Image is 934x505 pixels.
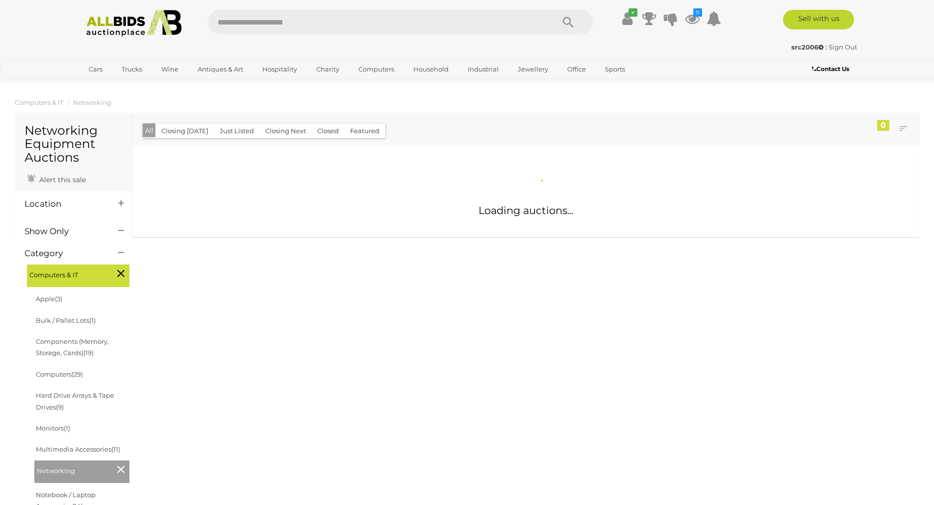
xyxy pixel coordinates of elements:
[155,123,214,139] button: Closing [DATE]
[56,403,64,411] span: (9)
[155,61,185,77] a: Wine
[256,61,303,77] a: Hospitality
[36,445,120,453] a: Multimedia Accessories(11)
[544,10,593,34] button: Search
[25,227,103,236] h4: Show Only
[685,10,700,27] a: 11
[36,391,114,410] a: Hard Drive Arrays & Tape Drives(9)
[36,337,109,357] a: Components (Memory, Storage, Cards)(19)
[29,267,103,281] span: Computers & IT
[81,10,187,37] img: Allbids.com.au
[82,77,165,94] a: [GEOGRAPHIC_DATA]
[36,316,96,324] a: Bulk / Pallet Lots(1)
[311,123,345,139] button: Closed
[111,445,120,453] span: (11)
[812,64,852,74] a: Contact Us
[877,120,889,131] div: 0
[55,295,62,303] span: (3)
[115,61,149,77] a: Trucks
[310,61,346,77] a: Charity
[620,10,635,27] a: ✔
[82,61,109,77] a: Cars
[83,349,94,357] span: (19)
[791,43,825,51] a: src2006
[25,171,88,186] a: Alert this sale
[36,370,83,378] a: Computers(29)
[352,61,401,77] a: Computers
[479,204,573,216] span: Loading auctions...
[36,424,70,432] a: Monitors(1)
[791,43,824,51] strong: src2006
[64,424,70,432] span: (1)
[72,370,83,378] span: (29)
[629,8,637,17] i: ✔
[25,249,103,258] h4: Category
[407,61,455,77] a: Household
[143,123,156,138] button: All
[693,8,702,17] i: 11
[15,98,63,106] a: Computers & IT
[25,124,122,165] h1: Networking Equipment Auctions
[73,98,111,106] a: Networking
[37,175,86,184] span: Alert this sale
[511,61,555,77] a: Jewellery
[36,295,62,303] a: Apple(3)
[89,316,96,324] span: (1)
[599,61,631,77] a: Sports
[783,10,854,29] a: Sell with us
[561,61,592,77] a: Office
[37,463,110,477] span: Networking
[25,199,103,209] h4: Location
[259,123,312,139] button: Closing Next
[344,123,385,139] button: Featured
[829,43,857,51] a: Sign Out
[825,43,827,51] span: |
[191,61,250,77] a: Antiques & Art
[214,123,260,139] button: Just Listed
[812,65,849,72] b: Contact Us
[461,61,505,77] a: Industrial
